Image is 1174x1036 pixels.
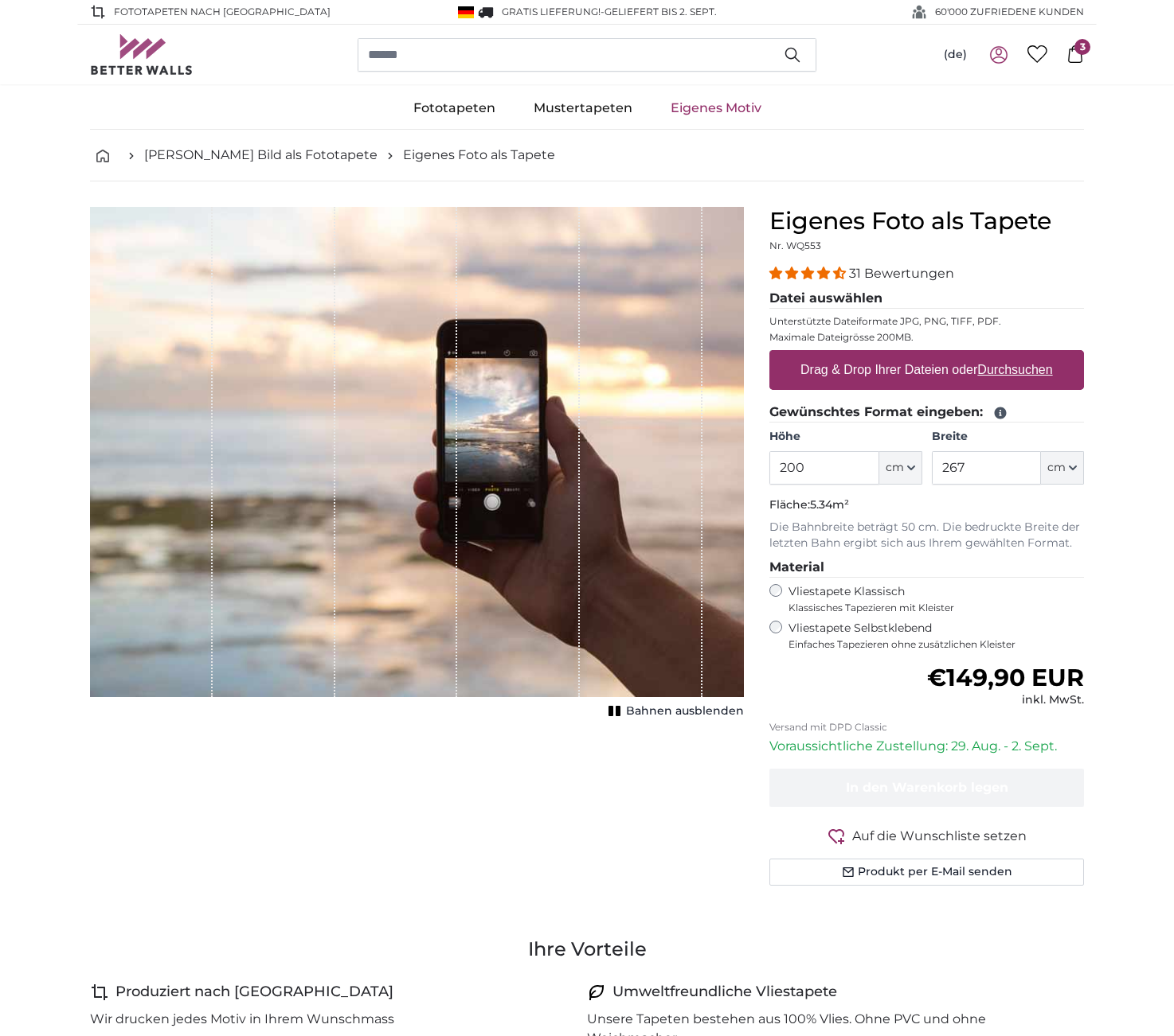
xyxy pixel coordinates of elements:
[769,240,821,251] span: Nr. WQ553
[789,638,1084,651] span: Einfaches Tapezieren ohne zusätzlichen Kleister
[769,429,922,445] label: Höhe
[114,5,331,19] span: Fototapeten nach [GEOGRAPHIC_DATA]
[90,207,744,722] div: 1 of 1
[886,460,904,476] span: cm
[789,584,1070,614] label: Vliestapete Klassisch
[502,6,601,18] span: GRATIS Lieferung!
[90,130,1084,181] nav: breadcrumbs
[810,497,849,512] span: 5.34m²
[601,6,717,18] span: -
[769,737,1084,756] p: Voraussichtliche Zustellung: 29. Aug. - 2. Sept.
[769,403,1084,423] legend: Gewünschtes Format eingeben:
[90,34,194,75] img: Betterwalls
[846,780,1008,795] span: In den Warenkorb legen
[769,331,1084,344] p: Maximale Dateigrösse 200MB.
[769,769,1084,807] button: In den Warenkorb legen
[1074,39,1090,55] span: 3
[932,429,1084,445] label: Breite
[458,6,474,18] img: Deutschland
[769,826,1084,846] button: Auf die Wunschliste setzen
[605,6,717,18] span: Geliefert bis 2. Sept.
[769,721,1084,734] p: Versand mit DPD Classic
[769,289,1084,309] legend: Datei auswählen
[652,88,781,129] a: Eigenes Motiv
[927,663,1084,692] span: €149,90 EUR
[769,497,1084,513] p: Fläche:
[403,146,555,165] a: Eigenes Foto als Tapete
[935,5,1084,19] span: 60'000 ZUFRIEDENE KUNDEN
[852,827,1027,846] span: Auf die Wunschliste setzen
[789,621,1084,651] label: Vliestapete Selbstklebend
[115,981,393,1003] h4: Produziert nach [GEOGRAPHIC_DATA]
[90,937,1084,962] h3: Ihre Vorteile
[789,602,1070,614] span: Klassisches Tapezieren mit Kleister
[769,859,1084,886] button: Produkt per E-Mail senden
[612,981,837,1003] h4: Umweltfreundliche Vliestapete
[794,354,1059,386] label: Drag & Drop Ihrer Dateien oder
[626,703,744,719] span: Bahnen ausblenden
[1047,460,1066,476] span: cm
[879,451,922,485] button: cm
[604,700,744,722] button: Bahnen ausblenden
[849,266,954,281] span: 31 Bewertungen
[1041,451,1084,485] button: cm
[394,88,515,129] a: Fototapeten
[931,41,980,69] button: (de)
[515,88,652,129] a: Mustertapeten
[144,146,378,165] a: [PERSON_NAME] Bild als Fototapete
[769,266,849,281] span: 4.32 stars
[978,363,1053,376] u: Durchsuchen
[769,315,1084,328] p: Unterstützte Dateiformate JPG, PNG, TIFF, PDF.
[769,207,1084,236] h1: Eigenes Foto als Tapete
[769,558,1084,578] legend: Material
[927,692,1084,708] div: inkl. MwSt.
[90,1010,394,1029] p: Wir drucken jedes Motiv in Ihrem Wunschmass
[769,520,1084,551] p: Die Bahnbreite beträgt 50 cm. Die bedruckte Breite der letzten Bahn ergibt sich aus Ihrem gewählt...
